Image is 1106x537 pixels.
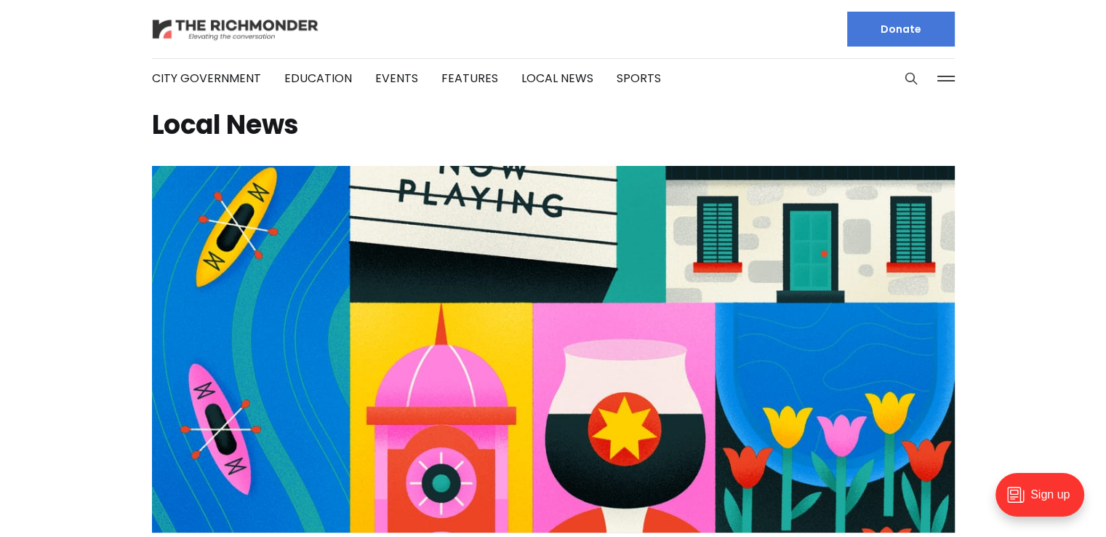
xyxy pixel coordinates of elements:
[441,70,498,87] a: Features
[284,70,352,87] a: Education
[375,70,418,87] a: Events
[152,114,955,137] h1: Local News
[900,68,922,89] button: Search this site
[847,12,955,47] a: Donate
[983,466,1106,537] iframe: portal-trigger
[521,70,593,87] a: Local News
[617,70,661,87] a: Sports
[152,70,261,87] a: City Government
[152,17,319,42] img: The Richmonder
